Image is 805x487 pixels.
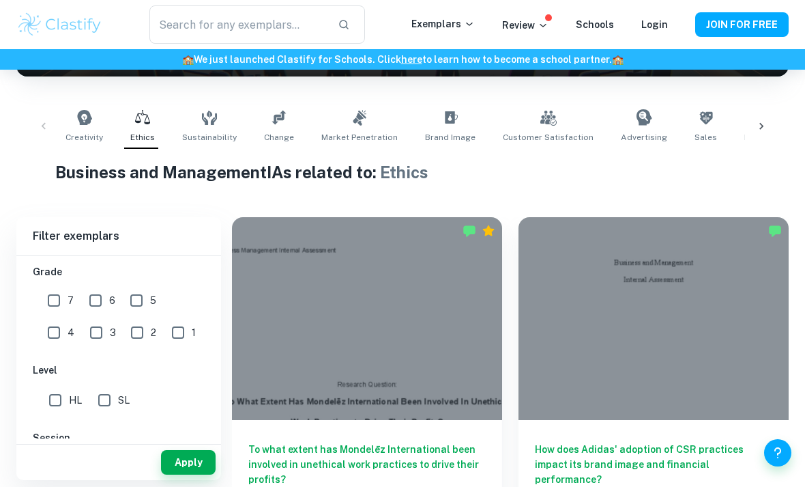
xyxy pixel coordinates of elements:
div: Premium [482,224,495,238]
h6: Filter exemplars [16,217,221,255]
span: 2 [151,325,156,340]
span: 1 [192,325,196,340]
img: Clastify logo [16,11,103,38]
span: 4 [68,325,74,340]
span: 3 [110,325,116,340]
span: 6 [109,293,115,308]
img: Marked [463,224,476,238]
span: Marketing [744,131,785,143]
span: Market Penetration [321,131,398,143]
h6: We just launched Clastify for Schools. Click to learn how to become a school partner. [3,52,802,67]
span: Change [264,131,294,143]
span: Sustainability [182,131,237,143]
a: Login [641,19,668,30]
span: Customer Satisfaction [503,131,594,143]
img: Marked [768,224,782,238]
button: Apply [161,450,216,475]
h6: Session [33,430,205,445]
span: Ethics [130,131,155,143]
span: Creativity [65,131,103,143]
h6: How does Adidas' adoption of CSR practices impact its brand image and financial performance? [535,442,772,487]
span: Brand Image [425,131,475,143]
p: Review [502,18,548,33]
span: 🏫 [182,54,194,65]
a: here [401,54,422,65]
h6: Level [33,363,205,378]
span: HL [69,393,82,408]
span: 🏫 [612,54,624,65]
h1: Business and Management IAs related to: [55,160,750,184]
input: Search for any exemplars... [149,5,327,44]
button: Help and Feedback [764,439,791,467]
h6: To what extent has Mondelēz International been involved in unethical work practices to drive thei... [248,442,486,487]
button: JOIN FOR FREE [695,12,789,37]
span: 7 [68,293,74,308]
span: Advertising [621,131,667,143]
span: 5 [150,293,156,308]
span: Sales [694,131,717,143]
h6: Grade [33,264,205,279]
a: Schools [576,19,614,30]
p: Exemplars [411,16,475,31]
span: Ethics [380,163,428,182]
span: SL [118,393,130,408]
